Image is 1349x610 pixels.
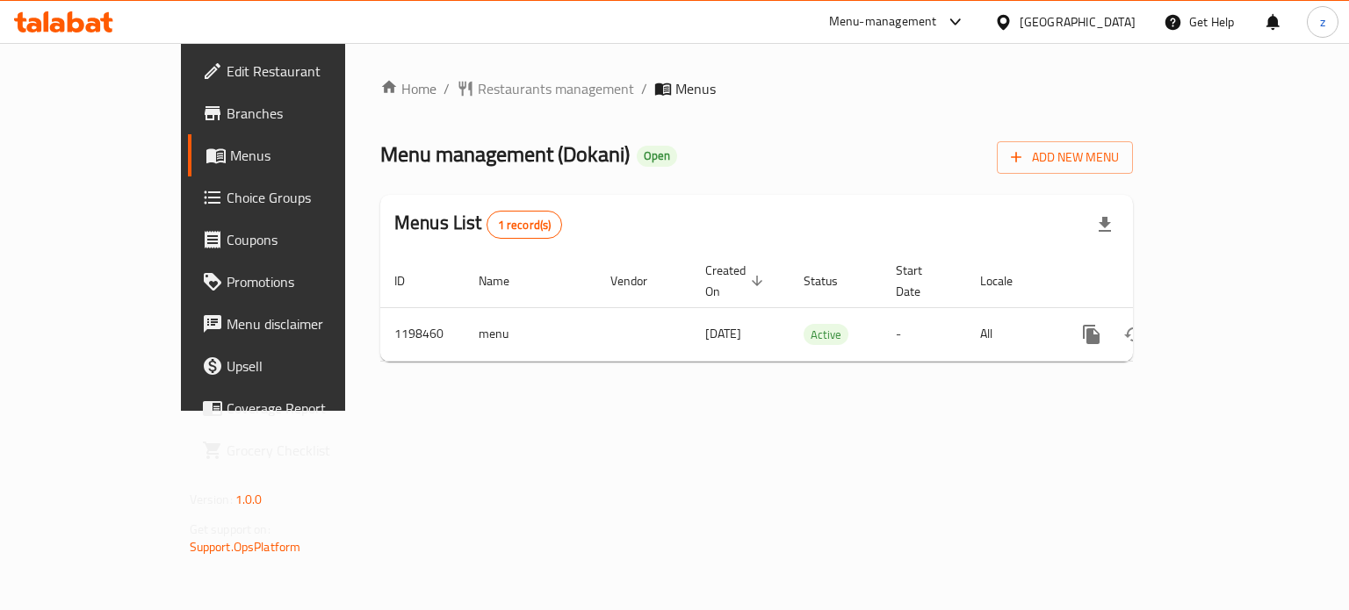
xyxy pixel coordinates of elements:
[380,78,1133,99] nav: breadcrumb
[896,260,945,302] span: Start Date
[380,78,436,99] a: Home
[966,307,1057,361] td: All
[1113,313,1155,355] button: Change Status
[487,217,562,233] span: 1 record(s)
[188,345,407,387] a: Upsell
[227,313,393,334] span: Menu disclaimer
[457,78,634,99] a: Restaurants management
[380,307,465,361] td: 1198460
[188,176,407,219] a: Choice Groups
[829,11,937,32] div: Menu-management
[997,141,1133,174] button: Add New Menu
[188,134,407,176] a: Menus
[190,535,301,558] a: Support.OpsPlatform
[188,50,407,92] a: Edit Restaurant
[705,260,768,302] span: Created On
[637,146,677,167] div: Open
[227,103,393,124] span: Branches
[188,303,407,345] a: Menu disclaimer
[675,78,716,99] span: Menus
[230,145,393,166] span: Menus
[227,229,393,250] span: Coupons
[478,78,634,99] span: Restaurants management
[487,211,563,239] div: Total records count
[465,307,596,361] td: menu
[227,61,393,82] span: Edit Restaurant
[1011,147,1119,169] span: Add New Menu
[637,148,677,163] span: Open
[610,270,670,291] span: Vendor
[882,307,966,361] td: -
[380,134,630,174] span: Menu management ( Dokani )
[188,219,407,261] a: Coupons
[188,92,407,134] a: Branches
[1020,12,1136,32] div: [GEOGRAPHIC_DATA]
[804,270,861,291] span: Status
[980,270,1035,291] span: Locale
[1057,255,1253,308] th: Actions
[394,210,562,239] h2: Menus List
[444,78,450,99] li: /
[188,429,407,471] a: Grocery Checklist
[235,488,263,511] span: 1.0.0
[227,440,393,461] span: Grocery Checklist
[227,398,393,419] span: Coverage Report
[188,387,407,429] a: Coverage Report
[1320,12,1325,32] span: z
[394,270,428,291] span: ID
[188,261,407,303] a: Promotions
[804,325,848,345] span: Active
[190,488,233,511] span: Version:
[479,270,532,291] span: Name
[227,187,393,208] span: Choice Groups
[227,355,393,377] span: Upsell
[641,78,647,99] li: /
[380,255,1253,362] table: enhanced table
[1084,204,1126,246] div: Export file
[1071,313,1113,355] button: more
[190,518,271,541] span: Get support on:
[227,271,393,292] span: Promotions
[705,322,741,345] span: [DATE]
[804,324,848,345] div: Active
